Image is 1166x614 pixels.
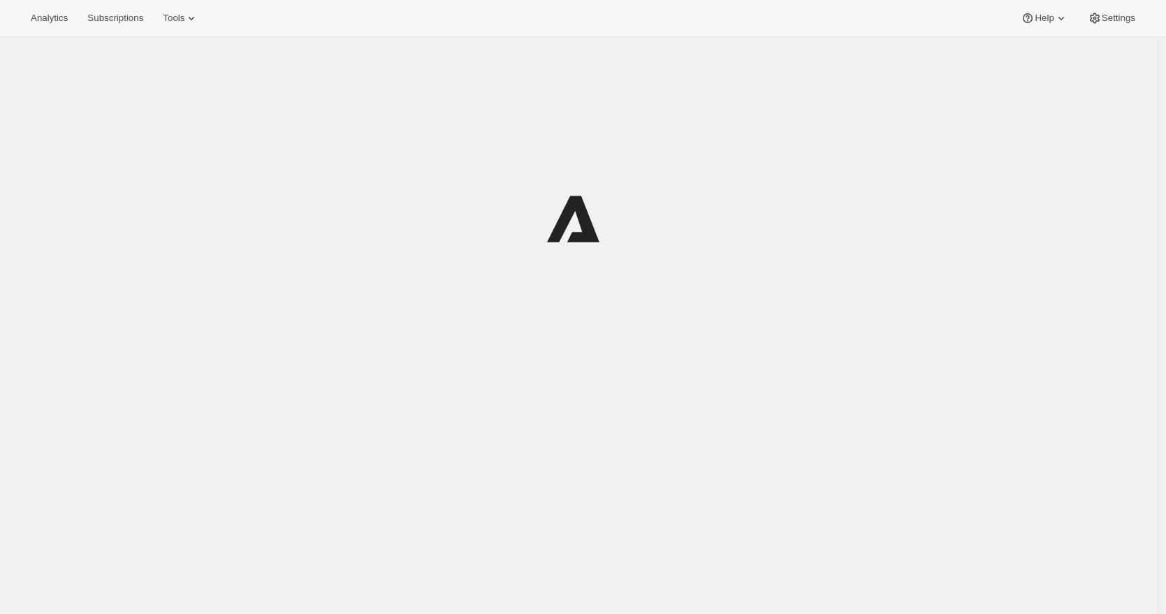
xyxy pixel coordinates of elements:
span: Analytics [31,13,68,24]
button: Settings [1079,8,1144,28]
button: Subscriptions [79,8,152,28]
button: Analytics [22,8,76,28]
span: Subscriptions [87,13,143,24]
span: Tools [163,13,184,24]
button: Tools [154,8,207,28]
button: Help [1012,8,1076,28]
span: Help [1035,13,1054,24]
span: Settings [1102,13,1135,24]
